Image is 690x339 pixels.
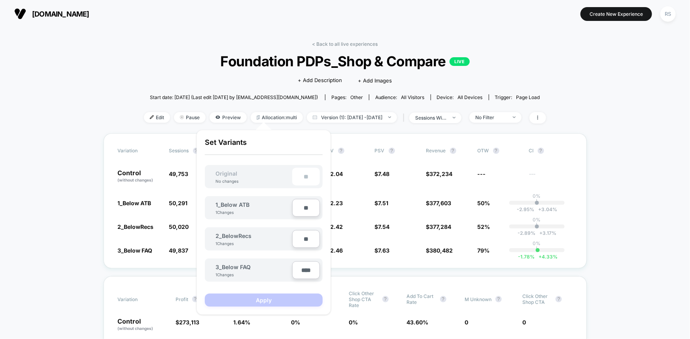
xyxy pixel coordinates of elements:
[401,112,409,124] span: |
[426,170,453,177] span: $
[216,241,239,246] div: 1 Changes
[415,115,447,121] div: sessions with impression
[465,296,492,302] span: M Unknown
[169,223,189,230] span: 50,020
[522,293,552,305] span: Click Other Shop CTA
[208,170,245,177] span: Original
[389,148,395,154] button: ?
[216,210,239,215] div: 1 Changes
[233,319,250,326] span: 1.64 %
[169,148,189,154] span: Sessions
[536,223,538,228] p: |
[210,112,247,123] span: Preview
[430,170,453,177] span: 372,234
[118,223,154,230] span: 2_BelowRecs
[478,247,490,254] span: 79%
[529,148,573,154] span: CI
[375,94,425,100] div: Audience:
[378,247,390,254] span: 7.63
[535,254,558,260] span: 4.33 %
[375,247,390,254] span: $
[518,254,535,260] span: -1.78 %
[535,230,556,236] span: 3.17 %
[375,223,390,230] span: $
[430,223,452,230] span: 377,284
[323,200,343,206] span: $
[118,148,161,154] span: Variation
[450,57,469,66] p: LIVE
[331,94,363,100] div: Pages:
[518,230,535,236] span: -2.89 %
[205,138,323,155] p: Set Variants
[478,200,490,206] span: 50%
[407,319,429,326] span: 43.60 %
[533,217,541,223] p: 0%
[169,170,189,177] span: 49,753
[118,178,153,182] span: (without changes)
[169,200,188,206] span: 50,291
[453,117,456,118] img: end
[118,290,161,308] span: Variation
[338,148,344,154] button: ?
[533,193,541,199] p: 0%
[426,200,452,206] span: $
[517,206,534,212] span: -2.95 %
[658,6,678,22] button: RS
[516,94,540,100] span: Page Load
[475,114,507,120] div: No Filter
[327,170,343,177] span: 52.04
[349,319,358,326] span: 0 %
[478,148,521,154] span: OTW
[179,319,199,326] span: 273,113
[426,223,452,230] span: $
[323,247,343,254] span: $
[257,115,260,120] img: rebalance
[495,296,502,302] button: ?
[378,200,389,206] span: 7.51
[378,170,390,177] span: 7.48
[169,247,189,254] span: 49,837
[180,115,184,119] img: end
[536,246,538,252] p: |
[539,230,543,236] span: +
[458,94,483,100] span: all devices
[495,94,540,100] div: Trigger:
[529,172,573,183] span: ---
[176,319,199,326] span: $
[251,112,303,123] span: Allocation: multi
[426,247,453,254] span: $
[378,223,390,230] span: 7.54
[358,77,392,84] span: + Add Images
[118,200,151,206] span: 1_Below ATB
[323,170,343,177] span: $
[32,10,89,18] span: [DOMAIN_NAME]
[431,94,489,100] span: Device:
[313,115,317,119] img: calendar
[430,200,452,206] span: 377,603
[478,170,486,177] span: ---
[150,94,318,100] span: Start date: [DATE] (Last edit [DATE] by [EMAIL_ADDRESS][DOMAIN_NAME])
[327,247,343,254] span: 52.46
[375,200,389,206] span: $
[118,318,168,332] p: Control
[216,272,239,277] div: 1 Changes
[538,206,541,212] span: +
[440,296,446,302] button: ?
[513,116,516,118] img: end
[216,201,250,208] span: 1_Below ATB
[118,247,153,254] span: 3_Below FAQ
[208,179,246,184] div: No changes
[118,326,153,331] span: (without changes)
[375,170,390,177] span: $
[205,294,323,307] button: Apply
[478,223,490,230] span: 52%
[14,8,26,20] img: Visually logo
[426,148,446,154] span: Revenue
[307,112,397,123] span: Version (1): [DATE] - [DATE]
[407,293,436,305] span: Add To Cart Rate
[465,319,468,326] span: 0
[164,53,526,69] span: Foundation PDPs_Shop & Compare
[450,148,456,154] button: ?
[350,94,363,100] span: other
[150,115,154,119] img: edit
